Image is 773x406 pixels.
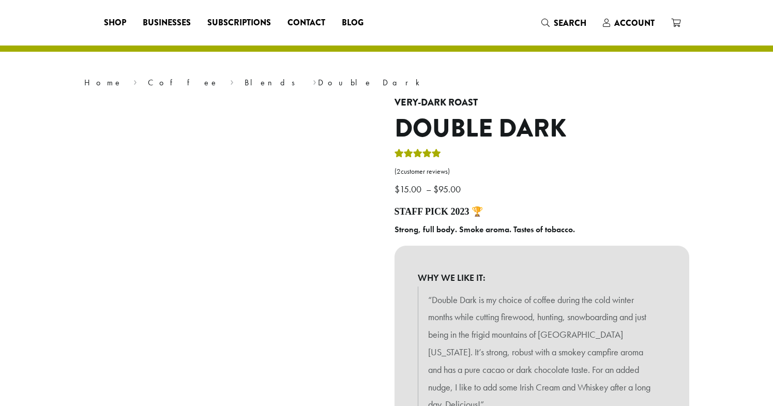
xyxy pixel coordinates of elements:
[133,73,137,89] span: ›
[533,14,595,32] a: Search
[245,77,302,88] a: Blends
[614,17,655,29] span: Account
[230,73,234,89] span: ›
[313,73,316,89] span: ›
[207,17,271,29] span: Subscriptions
[595,14,663,32] a: Account
[96,14,134,31] a: Shop
[134,14,199,31] a: Businesses
[395,97,689,109] h4: Very-Dark Roast
[199,14,279,31] a: Subscriptions
[104,17,126,29] span: Shop
[84,77,689,89] nav: Breadcrumb
[433,183,463,195] bdi: 95.00
[143,17,191,29] span: Businesses
[395,183,400,195] span: $
[426,183,431,195] span: –
[418,269,666,287] b: WHY WE LIKE IT:
[395,183,424,195] bdi: 15.00
[342,17,363,29] span: Blog
[395,147,441,163] div: Rated 4.50 out of 5
[397,167,401,176] span: 2
[148,77,219,88] a: Coffee
[395,206,689,218] h4: STAFF PICK 2023 🏆
[84,77,123,88] a: Home
[279,14,334,31] a: Contact
[287,17,325,29] span: Contact
[334,14,372,31] a: Blog
[395,114,689,144] h1: Double Dark
[433,183,438,195] span: $
[395,224,575,235] b: Strong, full body. Smoke aroma. Tastes of tobacco.
[395,167,689,177] a: (2customer reviews)
[554,17,586,29] span: Search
